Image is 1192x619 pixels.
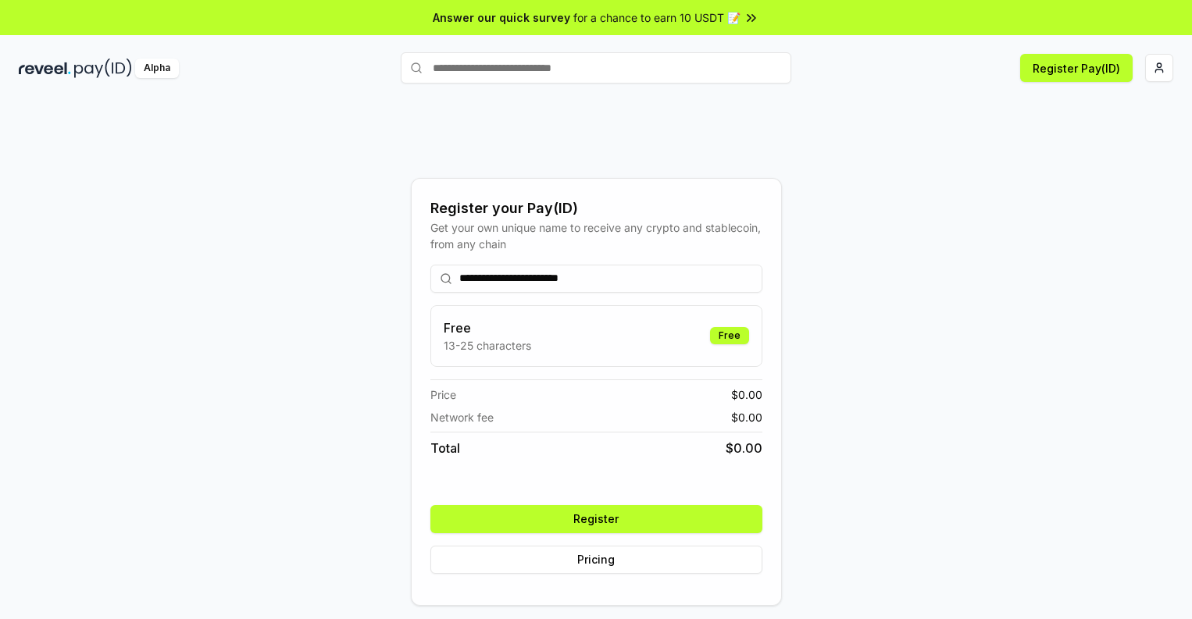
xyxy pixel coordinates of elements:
[444,337,531,354] p: 13-25 characters
[726,439,762,457] span: $ 0.00
[19,59,71,78] img: reveel_dark
[430,197,762,219] div: Register your Pay(ID)
[1020,54,1133,82] button: Register Pay(ID)
[430,505,762,533] button: Register
[430,409,494,425] span: Network fee
[430,546,762,574] button: Pricing
[430,386,456,403] span: Price
[710,327,749,344] div: Free
[135,59,179,78] div: Alpha
[731,409,762,425] span: $ 0.00
[74,59,132,78] img: pay_id
[444,318,531,337] h3: Free
[731,386,762,403] span: $ 0.00
[430,219,762,252] div: Get your own unique name to receive any crypto and stablecoin, from any chain
[430,439,460,457] span: Total
[433,9,570,26] span: Answer our quick survey
[573,9,741,26] span: for a chance to earn 10 USDT 📝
